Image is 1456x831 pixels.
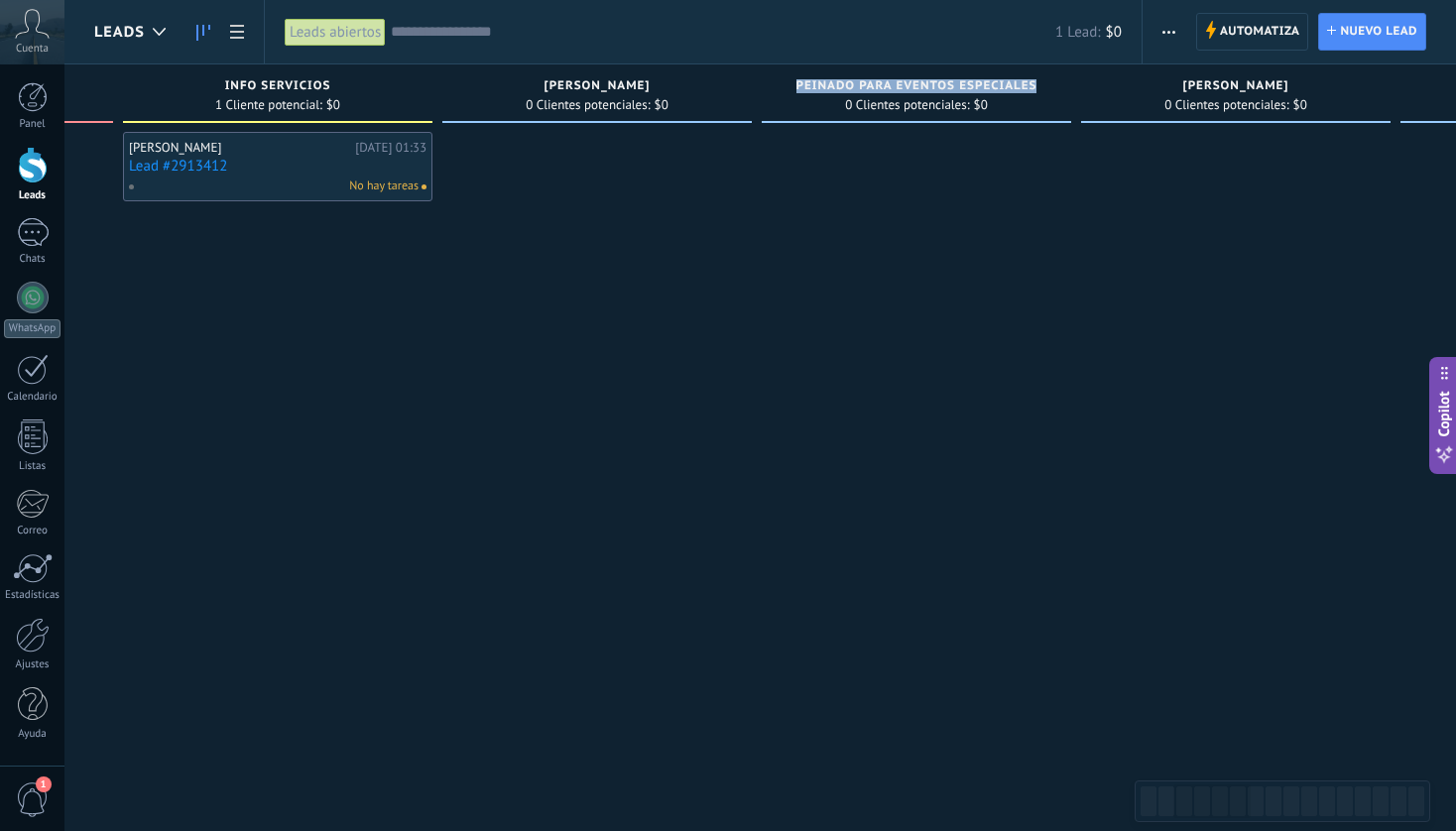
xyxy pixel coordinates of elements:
[355,140,426,156] div: [DATE] 01:33
[1154,13,1183,51] button: Más
[129,140,350,156] div: [PERSON_NAME]
[1220,14,1300,50] span: Automatiza
[655,99,668,111] span: $0
[1164,99,1288,111] span: 0 Clientes potenciales:
[4,728,61,741] div: Ayuda
[1091,79,1381,96] div: Tintes de cabello
[772,79,1061,96] div: Peinado para eventos especiales
[974,99,988,111] span: $0
[129,158,426,175] a: Lead #2913412
[544,79,650,93] span: [PERSON_NAME]
[452,79,742,96] div: Corte de cabello
[796,79,1037,93] span: Peinado para eventos especiales
[1055,23,1100,42] span: 1 Lead:
[526,99,650,111] span: 0 Clientes potenciales:
[36,776,52,792] span: 1
[4,189,61,202] div: Leads
[845,99,969,111] span: 0 Clientes potenciales:
[1434,392,1454,437] span: Copilot
[1182,79,1288,93] span: [PERSON_NAME]
[215,99,322,111] span: 1 Cliente potencial:
[4,253,61,266] div: Chats
[1196,13,1309,51] a: Automatiza
[4,658,61,671] div: Ajustes
[16,43,49,56] span: Cuenta
[4,525,61,537] div: Correo
[4,460,61,473] div: Listas
[422,184,426,189] span: No hay nada asignado
[4,391,61,404] div: Calendario
[1106,23,1122,42] span: $0
[186,13,220,52] a: Leads
[1293,99,1307,111] span: $0
[94,23,145,42] span: Leads
[349,178,419,195] span: No hay tareas
[4,319,61,338] div: WhatsApp
[220,13,254,52] a: Lista
[326,99,340,111] span: $0
[133,79,423,96] div: INFO SERVICIOS
[1340,14,1417,50] span: Nuevo lead
[1318,13,1426,51] a: Nuevo lead
[225,79,331,93] span: INFO SERVICIOS
[4,589,61,602] div: Estadísticas
[4,118,61,131] div: Panel
[285,18,386,47] div: Leads abiertos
